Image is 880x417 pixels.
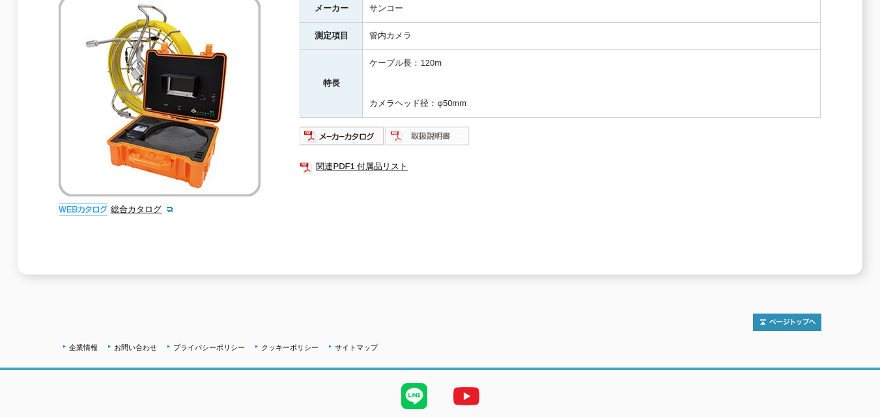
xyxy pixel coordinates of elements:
[261,343,319,351] a: クッキーポリシー
[300,23,363,50] th: 測定項目
[69,343,98,351] a: 企業情報
[114,343,157,351] a: お問い合わせ
[385,126,470,146] img: 取扱説明書
[335,343,378,351] a: サイトマップ
[753,314,821,331] img: トップページへ
[111,204,175,214] a: 総合カタログ
[300,126,385,146] img: メーカーカタログ
[300,134,385,144] a: メーカーカタログ
[363,23,821,50] td: 管内カメラ
[59,203,107,216] img: webカタログ
[385,134,470,144] a: 取扱説明書
[300,50,363,118] th: 特長
[173,343,245,351] a: プライバシーポリシー
[363,50,821,118] td: ケーブル長：120m カメラヘッド径：φ50mm
[300,158,821,175] a: 関連PDF1 付属品リスト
